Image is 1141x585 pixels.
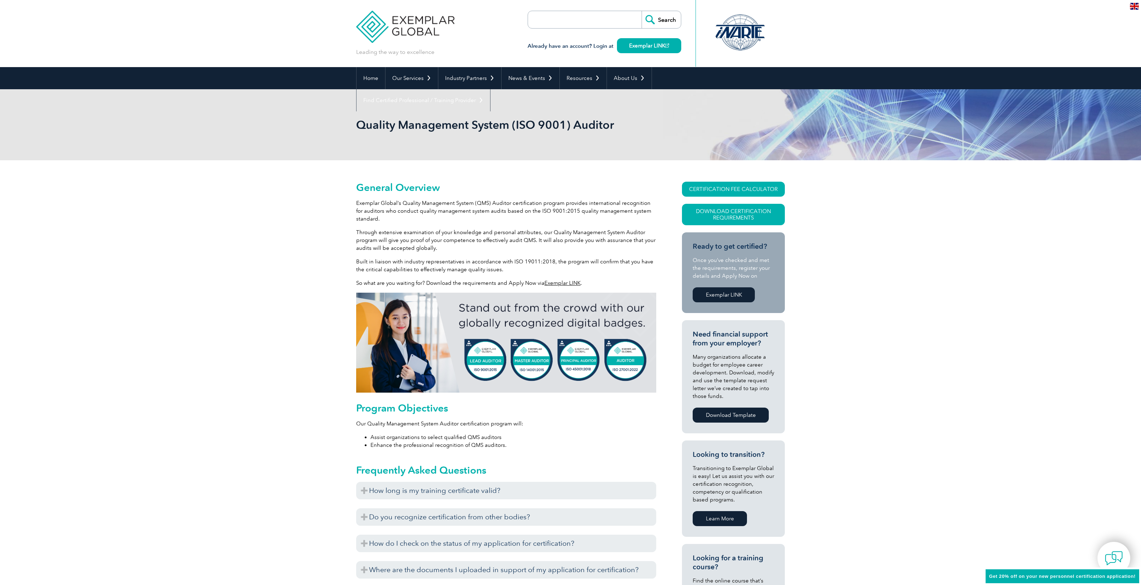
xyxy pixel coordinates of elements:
h3: How do I check on the status of my application for certification? [356,535,656,552]
h3: Looking to transition? [693,450,774,459]
span: Get 20% off on your new personnel certification application! [989,574,1136,579]
a: CERTIFICATION FEE CALCULATOR [682,182,785,197]
a: News & Events [502,67,559,89]
a: Exemplar LINK [617,38,681,53]
h2: Frequently Asked Questions [356,464,656,476]
p: Leading the way to excellence [356,48,434,56]
a: Learn More [693,511,747,526]
img: en [1130,3,1139,10]
h1: Quality Management System (ISO 9001) Auditor [356,118,631,132]
img: badges [356,293,656,393]
img: contact-chat.png [1105,549,1123,567]
p: Exemplar Global’s Quality Management System (QMS) Auditor certification program provides internat... [356,199,656,223]
h3: Already have an account? Login at [528,42,681,51]
p: Once you’ve checked and met the requirements, register your details and Apply Now on [693,256,774,280]
h3: Need financial support from your employer? [693,330,774,348]
p: Through extensive examination of your knowledge and personal attributes, our Quality Management S... [356,228,656,252]
a: Download Template [693,408,769,423]
h3: How long is my training certificate valid? [356,482,656,499]
input: Search [642,11,681,28]
a: Industry Partners [438,67,501,89]
h3: Where are the documents I uploaded in support of my application for certification? [356,561,656,579]
a: Find Certified Professional / Training Provider [357,89,490,111]
img: open_square.png [665,44,669,47]
a: Download Certification Requirements [682,204,785,225]
h3: Ready to get certified? [693,242,774,251]
h3: Looking for a training course? [693,554,774,571]
a: Home [357,67,385,89]
a: Exemplar LINK [693,287,755,302]
h2: General Overview [356,182,656,193]
a: Resources [560,67,607,89]
p: Many organizations allocate a budget for employee career development. Download, modify and use th... [693,353,774,400]
li: Assist organizations to select qualified QMS auditors [370,433,656,441]
p: So what are you waiting for? Download the requirements and Apply Now via . [356,279,656,287]
h2: Program Objectives [356,402,656,414]
li: Enhance the professional recognition of QMS auditors. [370,441,656,449]
p: Built in liaison with industry representatives in accordance with ISO 19011:2018, the program wil... [356,258,656,273]
a: Our Services [385,67,438,89]
p: Our Quality Management System Auditor certification program will: [356,420,656,428]
p: Transitioning to Exemplar Global is easy! Let us assist you with our certification recognition, c... [693,464,774,504]
h3: Do you recognize certification from other bodies? [356,508,656,526]
a: About Us [607,67,652,89]
a: Exemplar LINK [544,280,581,286]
